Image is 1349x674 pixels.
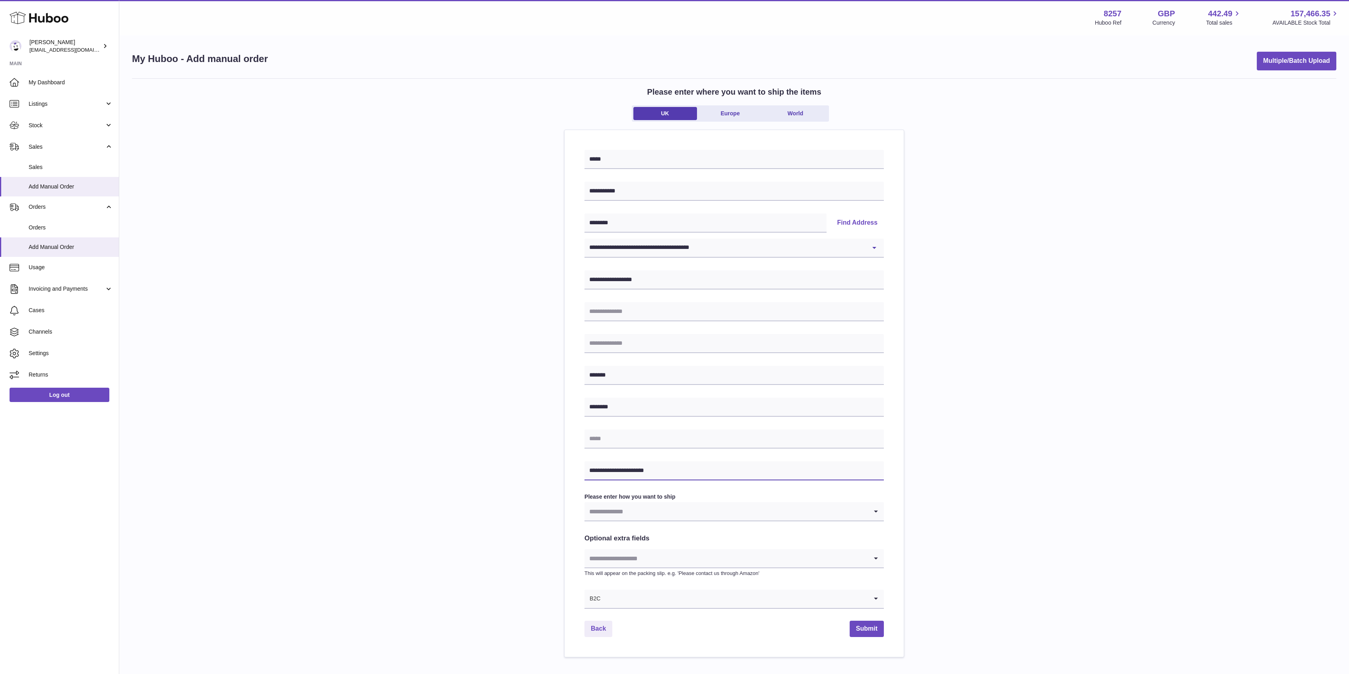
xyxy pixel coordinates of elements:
[584,493,884,501] label: Please enter how you want to ship
[1206,8,1241,27] a: 442.49 Total sales
[1208,8,1232,19] span: 442.49
[584,549,868,567] input: Search for option
[29,163,113,171] span: Sales
[29,371,113,379] span: Returns
[584,534,884,543] h2: Optional extra fields
[850,621,884,637] button: Submit
[29,328,113,336] span: Channels
[584,621,612,637] a: Back
[831,214,884,233] button: Find Address
[10,388,109,402] a: Log out
[29,243,113,251] span: Add Manual Order
[29,39,101,54] div: [PERSON_NAME]
[29,47,117,53] span: [EMAIL_ADDRESS][DOMAIN_NAME]
[132,52,268,65] h1: My Huboo - Add manual order
[10,40,21,52] img: don@skinsgolf.com
[1257,52,1336,70] button: Multiple/Batch Upload
[1095,19,1122,27] div: Huboo Ref
[29,79,113,86] span: My Dashboard
[29,100,105,108] span: Listings
[29,143,105,151] span: Sales
[1153,19,1175,27] div: Currency
[584,590,884,609] div: Search for option
[29,183,113,190] span: Add Manual Order
[29,224,113,231] span: Orders
[1291,8,1330,19] span: 157,466.35
[29,285,105,293] span: Invoicing and Payments
[1272,8,1339,27] a: 157,466.35 AVAILABLE Stock Total
[584,502,868,521] input: Search for option
[584,590,601,608] span: B2C
[647,87,821,97] h2: Please enter where you want to ship the items
[699,107,762,120] a: Europe
[1206,19,1241,27] span: Total sales
[1272,19,1339,27] span: AVAILABLE Stock Total
[584,570,884,577] p: This will appear on the packing slip. e.g. 'Please contact us through Amazon'
[29,203,105,211] span: Orders
[29,264,113,271] span: Usage
[1104,8,1122,19] strong: 8257
[633,107,697,120] a: UK
[1158,8,1175,19] strong: GBP
[601,590,868,608] input: Search for option
[584,502,884,521] div: Search for option
[29,122,105,129] span: Stock
[29,307,113,314] span: Cases
[584,549,884,568] div: Search for option
[764,107,827,120] a: World
[29,350,113,357] span: Settings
